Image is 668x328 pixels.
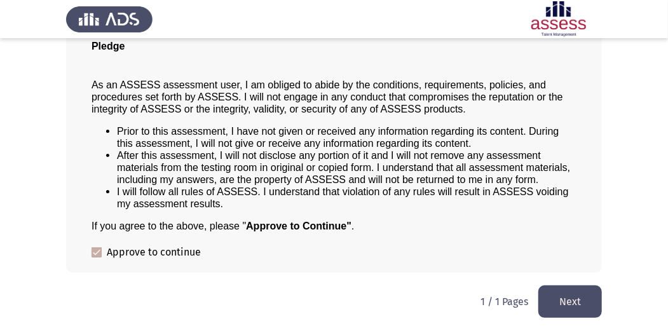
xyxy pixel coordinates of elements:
b: Approve to Continue" [246,221,351,231]
p: 1 / 1 Pages [481,296,528,308]
img: Assessment logo of ASSESS Employability - EBI [515,1,602,37]
img: Assess Talent Management logo [66,1,153,37]
button: load next page [538,285,602,318]
span: After this assessment, I will not disclose any portion of it and I will not remove any assessment... [117,150,570,185]
span: If you agree to the above, please " . [92,221,354,231]
span: I will follow all rules of ASSESS. I understand that violation of any rules will result in ASSESS... [117,186,569,209]
span: Approve to continue [107,245,201,260]
span: As an ASSESS assessment user, I am obliged to abide by the conditions, requirements, policies, an... [92,79,563,114]
span: Prior to this assessment, I have not given or received any information regarding its content. Dur... [117,126,559,149]
span: Pledge [92,41,125,51]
